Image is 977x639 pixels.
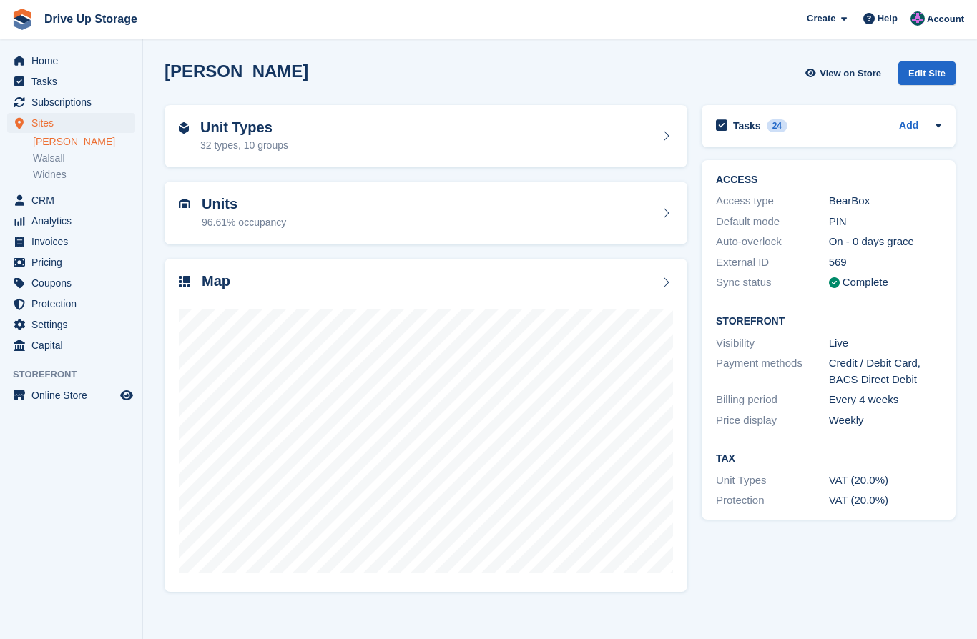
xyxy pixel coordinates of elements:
[829,412,942,429] div: Weekly
[7,294,135,314] a: menu
[202,215,286,230] div: 96.61% occupancy
[13,367,142,382] span: Storefront
[767,119,787,132] div: 24
[829,392,942,408] div: Every 4 weeks
[31,232,117,252] span: Invoices
[7,211,135,231] a: menu
[716,234,829,250] div: Auto-overlock
[843,274,888,291] div: Complete
[31,113,117,133] span: Sites
[803,61,887,85] a: View on Store
[200,138,288,153] div: 32 types, 10 groups
[899,118,918,134] a: Add
[7,190,135,210] a: menu
[31,294,117,314] span: Protection
[179,276,190,287] img: map-icn-33ee37083ee616e46c38cad1a60f524a97daa1e2b2c8c0bc3eb3415660979fc1.svg
[39,7,143,31] a: Drive Up Storage
[807,11,835,26] span: Create
[7,71,135,91] a: menu
[898,61,956,85] div: Edit Site
[33,168,135,182] a: Widnes
[829,335,942,352] div: Live
[31,51,117,71] span: Home
[7,314,135,335] a: menu
[716,335,829,352] div: Visibility
[179,122,189,134] img: unit-type-icn-2b2737a686de81e16bb02015468b77c625bbabd49415b5ef34ead5e3b44a266d.svg
[716,193,829,209] div: Access type
[716,316,941,327] h2: Storefront
[118,387,135,404] a: Preview store
[165,182,687,244] a: Units 96.61% occupancy
[31,314,117,335] span: Settings
[716,174,941,186] h2: ACCESS
[733,119,761,132] h2: Tasks
[829,214,942,230] div: PIN
[716,492,829,509] div: Protection
[11,9,33,30] img: stora-icon-8386f47178a22dfd0bd8f6a31ec36ba5ce8667c1dd55bd0f319d3a0aa187defe.svg
[7,113,135,133] a: menu
[716,392,829,408] div: Billing period
[31,252,117,272] span: Pricing
[33,152,135,165] a: Walsall
[716,355,829,387] div: Payment methods
[31,71,117,91] span: Tasks
[165,259,687,593] a: Map
[829,193,942,209] div: BearBox
[820,66,881,81] span: View on Store
[716,453,941,465] h2: Tax
[31,385,117,405] span: Online Store
[716,412,829,429] div: Price display
[31,190,117,210] span: CRM
[200,119,288,136] h2: Unit Types
[910,11,925,26] img: Andy
[716,472,829,489] div: Unit Types
[829,234,942,250] div: On - 0 days grace
[202,196,286,212] h2: Units
[31,273,117,293] span: Coupons
[7,51,135,71] a: menu
[716,274,829,291] div: Sync status
[7,92,135,112] a: menu
[829,355,942,387] div: Credit / Debit Card, BACS Direct Debit
[716,254,829,271] div: External ID
[7,385,135,405] a: menu
[7,232,135,252] a: menu
[829,492,942,509] div: VAT (20.0%)
[716,214,829,230] div: Default mode
[829,254,942,271] div: 569
[7,252,135,272] a: menu
[898,61,956,91] a: Edit Site
[31,211,117,231] span: Analytics
[202,273,230,289] h2: Map
[31,335,117,355] span: Capital
[165,61,308,81] h2: [PERSON_NAME]
[179,199,190,209] img: unit-icn-7be61d7bf1b0ce9d3e12c5938cc71ed9869f7b940bace4675aadf7bd6d80202e.svg
[31,92,117,112] span: Subscriptions
[165,105,687,168] a: Unit Types 32 types, 10 groups
[829,472,942,489] div: VAT (20.0%)
[33,135,135,149] a: [PERSON_NAME]
[927,12,964,26] span: Account
[7,335,135,355] a: menu
[878,11,898,26] span: Help
[7,273,135,293] a: menu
